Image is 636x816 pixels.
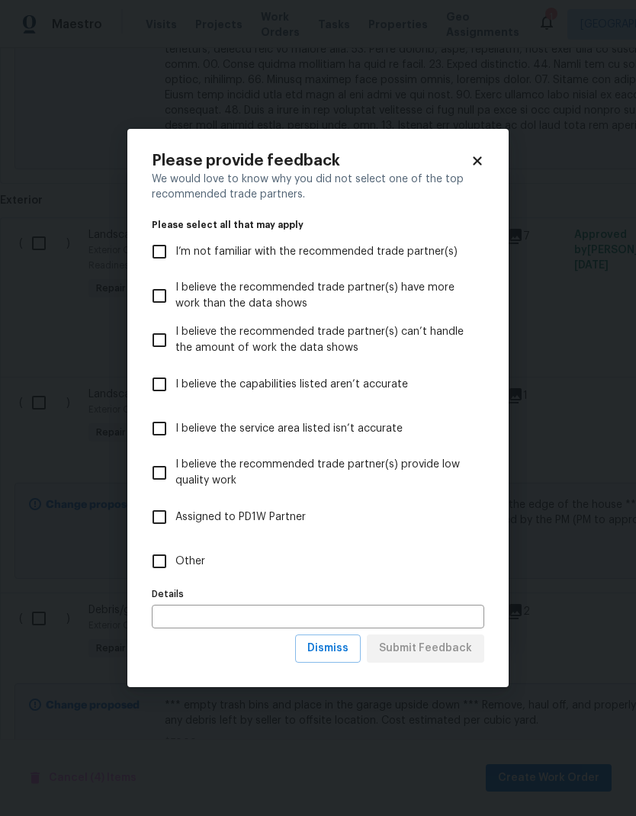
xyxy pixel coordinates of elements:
h2: Please provide feedback [152,153,471,169]
span: I believe the recommended trade partner(s) have more work than the data shows [175,280,472,312]
label: Details [152,590,484,599]
span: Dismiss [307,639,349,658]
span: I believe the capabilities listed aren’t accurate [175,377,408,393]
legend: Please select all that may apply [152,220,484,230]
span: I believe the recommended trade partner(s) provide low quality work [175,457,472,489]
span: I believe the recommended trade partner(s) can’t handle the amount of work the data shows [175,324,472,356]
button: Dismiss [295,634,361,663]
span: I believe the service area listed isn’t accurate [175,421,403,437]
span: Assigned to PD1W Partner [175,509,306,525]
span: I’m not familiar with the recommended trade partner(s) [175,244,458,260]
div: We would love to know why you did not select one of the top recommended trade partners. [152,172,484,202]
span: Other [175,554,205,570]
